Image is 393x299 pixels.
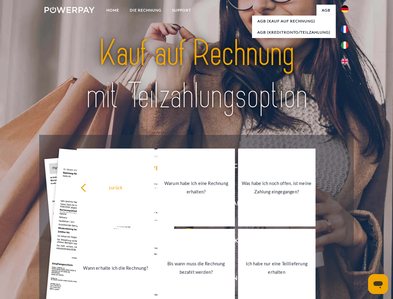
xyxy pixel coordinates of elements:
a: Home [101,5,124,16]
a: AGB (Kreditkonto/Teilzahlung) [252,27,336,38]
a: SUPPORT [167,5,196,16]
a: AGB (Kauf auf Rechnung) [252,16,336,27]
img: en [341,58,349,65]
img: it [341,41,349,49]
div: Bis wann muss die Rechnung bezahlt werden? [161,259,231,276]
a: DIE RECHNUNG [124,5,167,16]
div: Wann erhalte ich die Rechnung? [81,263,151,272]
a: agb [316,5,336,16]
div: Was habe ich noch offen, ist meine Zahlung eingegangen? [242,179,312,196]
img: de [341,5,349,13]
img: title-powerpay_de.svg [59,30,334,119]
img: fr [341,26,349,33]
div: zurück [81,183,151,192]
img: logo-powerpay-white.svg [44,7,95,13]
div: Ich habe nur eine Teillieferung erhalten [242,259,312,276]
div: Warum habe ich eine Rechnung erhalten? [161,179,231,196]
iframe: Schaltfläche zum Öffnen des Messaging-Fensters [368,274,388,294]
a: Was habe ich noch offen, ist meine Zahlung eingegangen? [238,149,316,226]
